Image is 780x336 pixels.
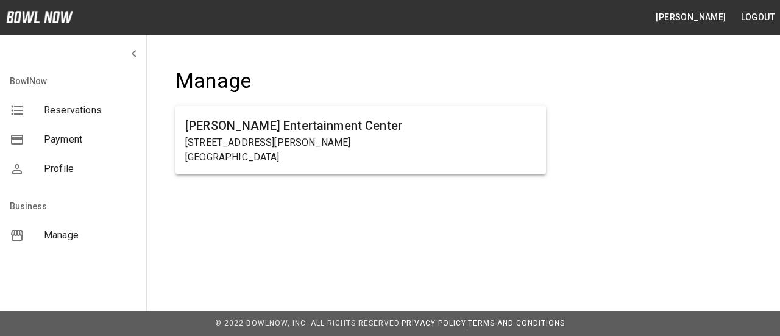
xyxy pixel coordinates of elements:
button: [PERSON_NAME] [651,6,731,29]
img: logo [6,11,73,23]
h6: [PERSON_NAME] Entertainment Center [185,116,536,135]
a: Privacy Policy [402,319,466,327]
a: Terms and Conditions [468,319,565,327]
p: [STREET_ADDRESS][PERSON_NAME] [185,135,536,150]
span: Reservations [44,103,136,118]
span: Payment [44,132,136,147]
p: [GEOGRAPHIC_DATA] [185,150,536,165]
span: © 2022 BowlNow, Inc. All Rights Reserved. [215,319,402,327]
span: Manage [44,228,136,243]
span: Profile [44,162,136,176]
h4: Manage [175,68,546,94]
button: Logout [736,6,780,29]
